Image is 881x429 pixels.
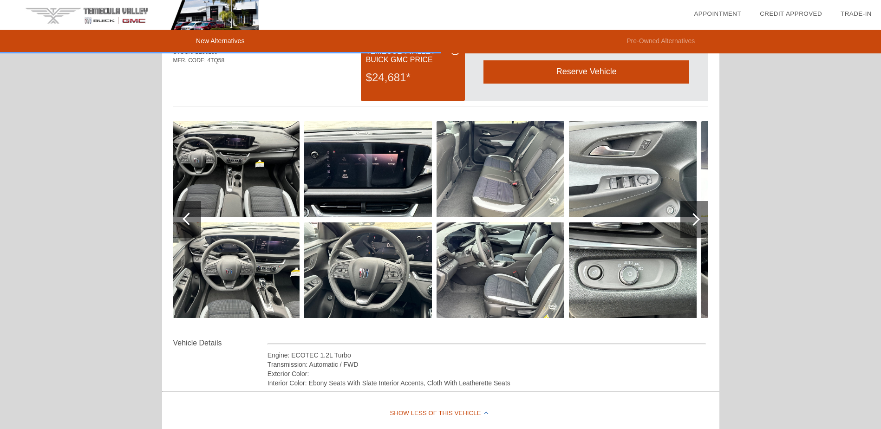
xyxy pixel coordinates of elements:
span: MFR. CODE: [173,57,206,64]
a: Credit Approved [760,10,822,17]
div: Engine: ECOTEC 1.2L Turbo [268,351,706,360]
img: 25.jpg [569,222,697,318]
div: Transmission: Automatic / FWD [268,360,706,369]
div: Quoted on [DATE] 5:45:28 PM [173,78,708,93]
img: 24.jpg [569,121,697,217]
div: $24,681* [366,65,460,90]
img: 27.jpg [701,222,829,318]
img: 20.jpg [304,121,432,217]
div: Reserve Vehicle [483,60,689,83]
div: Interior Color: Ebony Seats With Slate Interior Accents, Cloth With Leatherette Seats [268,378,706,388]
div: Exterior Color: [268,369,706,378]
a: Appointment [694,10,741,17]
img: 21.jpg [304,222,432,318]
a: Trade-In [841,10,872,17]
img: 22.jpg [437,121,564,217]
img: 26.jpg [701,121,829,217]
div: Vehicle Details [173,338,268,349]
span: 4TQ58 [208,57,225,64]
img: 19.jpg [172,222,300,318]
img: 18.jpg [172,121,300,217]
img: 23.jpg [437,222,564,318]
